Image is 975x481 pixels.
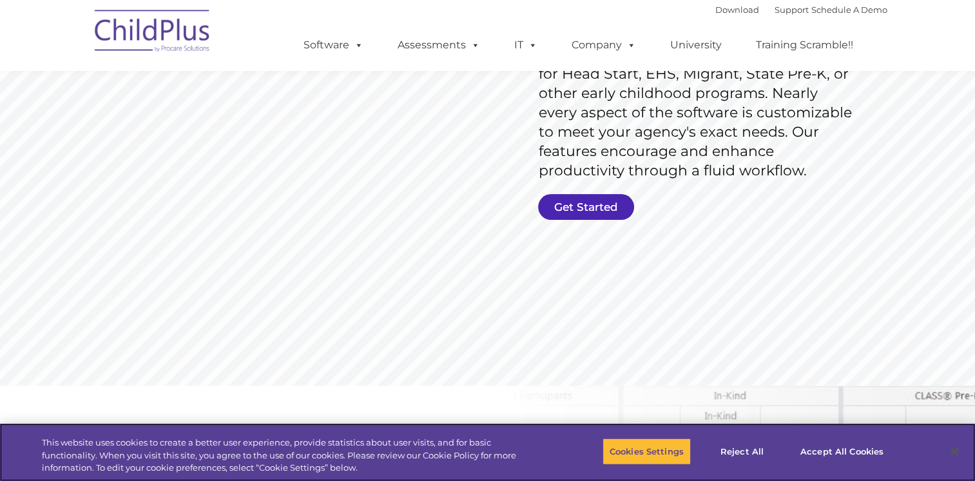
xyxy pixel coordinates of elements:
[793,438,891,465] button: Accept All Cookies
[501,32,550,58] a: IT
[539,45,858,181] rs-layer: ChildPlus is an all-in-one software solution for Head Start, EHS, Migrant, State Pre-K, or other ...
[42,437,536,475] div: This website uses cookies to create a better user experience, provide statistics about user visit...
[715,5,759,15] a: Download
[657,32,735,58] a: University
[940,437,969,466] button: Close
[702,438,782,465] button: Reject All
[603,438,691,465] button: Cookies Settings
[538,194,634,220] a: Get Started
[743,32,866,58] a: Training Scramble!!
[811,5,887,15] a: Schedule A Demo
[775,5,809,15] a: Support
[715,5,887,15] font: |
[88,1,217,65] img: ChildPlus by Procare Solutions
[559,32,649,58] a: Company
[291,32,376,58] a: Software
[385,32,493,58] a: Assessments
